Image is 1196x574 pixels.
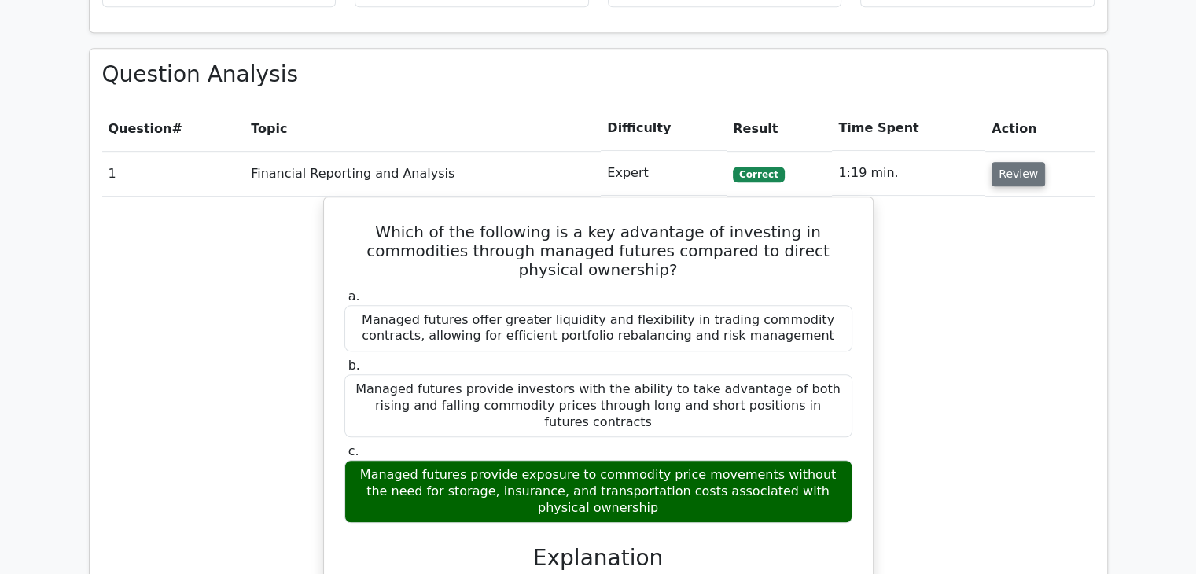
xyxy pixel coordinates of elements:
th: Difficulty [601,106,727,151]
th: Time Spent [832,106,985,151]
td: Expert [601,151,727,196]
button: Review [992,162,1045,186]
span: a. [348,289,360,304]
div: Managed futures offer greater liquidity and flexibility in trading commodity contracts, allowing ... [344,305,852,352]
td: 1:19 min. [832,151,985,196]
th: Action [985,106,1094,151]
th: # [102,106,245,151]
td: 1 [102,151,245,196]
h3: Question Analysis [102,61,1095,88]
th: Topic [245,106,601,151]
h3: Explanation [354,545,843,572]
h5: Which of the following is a key advantage of investing in commodities through managed futures com... [343,223,854,279]
th: Result [727,106,832,151]
span: c. [348,443,359,458]
span: b. [348,358,360,373]
span: Correct [733,167,784,182]
span: Question [109,121,172,136]
div: Managed futures provide investors with the ability to take advantage of both rising and falling c... [344,374,852,437]
div: Managed futures provide exposure to commodity price movements without the need for storage, insur... [344,460,852,523]
td: Financial Reporting and Analysis [245,151,601,196]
